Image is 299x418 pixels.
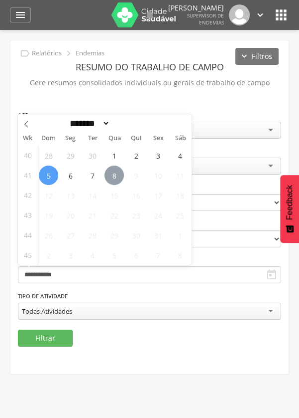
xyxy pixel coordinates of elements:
span: Outubro 11, 2025 [170,166,190,185]
span: Ter [82,135,103,142]
span: Outubro 1, 2025 [104,146,124,165]
span: Outubro 30, 2025 [126,225,146,245]
button: Feedback - Mostrar pesquisa [280,175,299,243]
span: Outubro 23, 2025 [126,206,146,225]
span: 45 [24,245,32,265]
i:  [19,48,30,59]
span: Outubro 9, 2025 [126,166,146,185]
span: Outubro 24, 2025 [148,206,168,225]
p: [PERSON_NAME] [168,4,224,11]
span: Outubro 22, 2025 [104,206,124,225]
span: 42 [24,186,32,205]
span: Outubro 12, 2025 [39,186,58,205]
header: Resumo do Trabalho de Campo [18,58,281,76]
span: Novembro 7, 2025 [148,245,168,265]
button: Filtros [235,48,279,65]
input: Year [110,118,143,129]
label: ACE [18,111,28,119]
span: Novembro 3, 2025 [61,245,80,265]
span: Qua [103,135,125,142]
span: Outubro 31, 2025 [148,225,168,245]
span: 40 [24,146,32,165]
span: Outubro 5, 2025 [39,166,58,185]
i:  [266,269,278,281]
p: Endemias [76,49,104,57]
span: 41 [24,166,32,185]
span: Outubro 19, 2025 [39,206,58,225]
span: Setembro 28, 2025 [39,146,58,165]
span: 44 [24,225,32,245]
span: Novembro 1, 2025 [170,225,190,245]
p: Relatórios [32,49,62,57]
span: Feedback [285,185,294,220]
select: Month [67,118,110,129]
i:  [273,7,289,23]
span: Qui [125,135,147,142]
label: Tipo de Atividade [18,292,68,300]
span: Outubro 7, 2025 [83,166,102,185]
a:  [144,4,156,25]
span: Novembro 6, 2025 [126,245,146,265]
span: Supervisor de Endemias [187,12,224,26]
div: Todas Atividades [22,307,72,316]
span: Outubro 18, 2025 [170,186,190,205]
span: Outubro 27, 2025 [61,225,80,245]
span: Outubro 15, 2025 [104,186,124,205]
span: Outubro 20, 2025 [61,206,80,225]
span: Outubro 28, 2025 [83,225,102,245]
span: Outubro 26, 2025 [39,225,58,245]
span: Outubro 14, 2025 [83,186,102,205]
span: Outubro 3, 2025 [148,146,168,165]
span: Outubro 17, 2025 [148,186,168,205]
span: Outubro 29, 2025 [104,225,124,245]
span: Seg [60,135,82,142]
span: Setembro 30, 2025 [83,146,102,165]
span: Outubro 6, 2025 [61,166,80,185]
i:  [144,9,156,21]
span: Outubro 2, 2025 [126,146,146,165]
span: Setembro 29, 2025 [61,146,80,165]
span: Outubro 21, 2025 [83,206,102,225]
i:  [255,9,266,20]
i:  [63,48,74,59]
span: Outubro 10, 2025 [148,166,168,185]
span: Novembro 2, 2025 [39,245,58,265]
span: Novembro 5, 2025 [104,245,124,265]
a:  [255,4,266,25]
span: Outubro 4, 2025 [170,146,190,165]
span: 43 [24,206,32,225]
span: Sex [147,135,169,142]
button: Filtrar [18,330,73,347]
span: Novembro 8, 2025 [170,245,190,265]
span: Outubro 16, 2025 [126,186,146,205]
span: Sáb [170,135,192,142]
p: Gere resumos consolidados individuais ou gerais de trabalho de campo [18,76,281,90]
span: Dom [38,135,60,142]
span: Outubro 8, 2025 [104,166,124,185]
span: Outubro 25, 2025 [170,206,190,225]
i:  [14,9,26,21]
span: Wk [18,131,38,145]
span: Novembro 4, 2025 [83,245,102,265]
span: Outubro 13, 2025 [61,186,80,205]
a:  [10,7,31,22]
